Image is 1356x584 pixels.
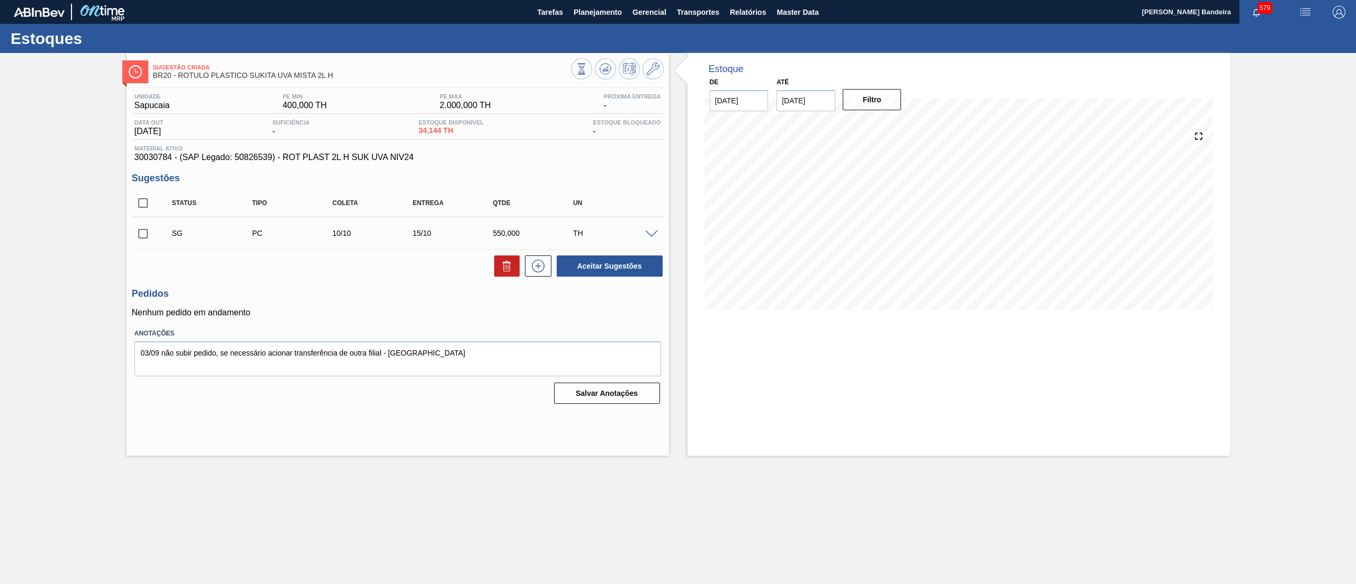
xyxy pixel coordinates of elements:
[135,101,170,110] span: Sapucaia
[129,65,142,78] img: Ícone
[249,199,341,207] div: Tipo
[329,229,421,237] div: 10/10/2025
[574,6,622,19] span: Planejamento
[571,58,592,79] button: Visão Geral dos Estoques
[132,288,664,299] h3: Pedidos
[677,6,719,19] span: Transportes
[153,72,571,79] span: BR20 - RÓTULO PLÁSTICO SUKITA UVA MISTA 2L H
[153,64,571,70] span: Sugestão Criada
[282,93,326,100] span: PE MIN
[135,326,661,341] label: Anotações
[643,58,664,79] button: Ir ao Master Data / Geral
[601,93,664,110] div: -
[551,254,664,278] div: Aceitar Sugestões
[710,90,769,111] input: dd/mm/yyyy
[595,58,616,79] button: Atualizar Gráfico
[11,32,199,45] h1: Estoques
[590,119,663,136] div: -
[440,101,491,110] span: 2.000,000 TH
[14,7,65,17] img: TNhmsLtSVTkK8tSr43FrP2fwEKptu5GPRR3wAAAABJRU5ErkJggg==
[440,93,491,100] span: PE MAX
[249,229,341,237] div: Pedido de Compra
[1257,2,1272,14] span: 579
[418,119,484,126] span: Estoque Disponível
[1333,6,1345,19] img: Logout
[418,127,484,135] span: 34,144 TH
[570,199,662,207] div: UN
[270,119,312,136] div: -
[570,229,662,237] div: TH
[843,89,902,110] button: Filtro
[272,119,309,126] span: Suficiência
[777,78,789,86] label: Até
[777,6,818,19] span: Master Data
[410,229,502,237] div: 15/10/2025
[604,93,661,100] span: Próxima Entrega
[619,58,640,79] button: Programar Estoque
[1239,5,1273,20] button: Notificações
[632,6,666,19] span: Gerencial
[709,64,744,75] div: Estoque
[169,199,261,207] div: Status
[132,308,664,317] p: Nenhum pedido em andamento
[135,341,661,376] textarea: 03/09 não subir pedido, se necessário acionar transferência de outra filial - [GEOGRAPHIC_DATA]
[329,199,421,207] div: Coleta
[490,199,582,207] div: Qtde
[1299,6,1312,19] img: userActions
[730,6,766,19] span: Relatórios
[710,78,719,86] label: De
[490,229,582,237] div: 550,000
[489,255,520,277] div: Excluir Sugestões
[135,145,661,152] span: Material ativo
[135,153,661,162] span: 30030784 - (SAP Legado: 50826539) - ROT PLAST 2L H SUK UVA NIV24
[135,127,164,136] span: [DATE]
[537,6,563,19] span: Tarefas
[520,255,551,277] div: Nova sugestão
[169,229,261,237] div: Sugestão Criada
[135,93,170,100] span: Unidade
[132,173,664,184] h3: Sugestões
[135,119,164,126] span: Data out
[554,383,660,404] button: Salvar Anotações
[557,255,663,277] button: Aceitar Sugestões
[777,90,835,111] input: dd/mm/yyyy
[282,101,326,110] span: 400,000 TH
[593,119,661,126] span: Estoque Bloqueado
[410,199,502,207] div: Entrega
